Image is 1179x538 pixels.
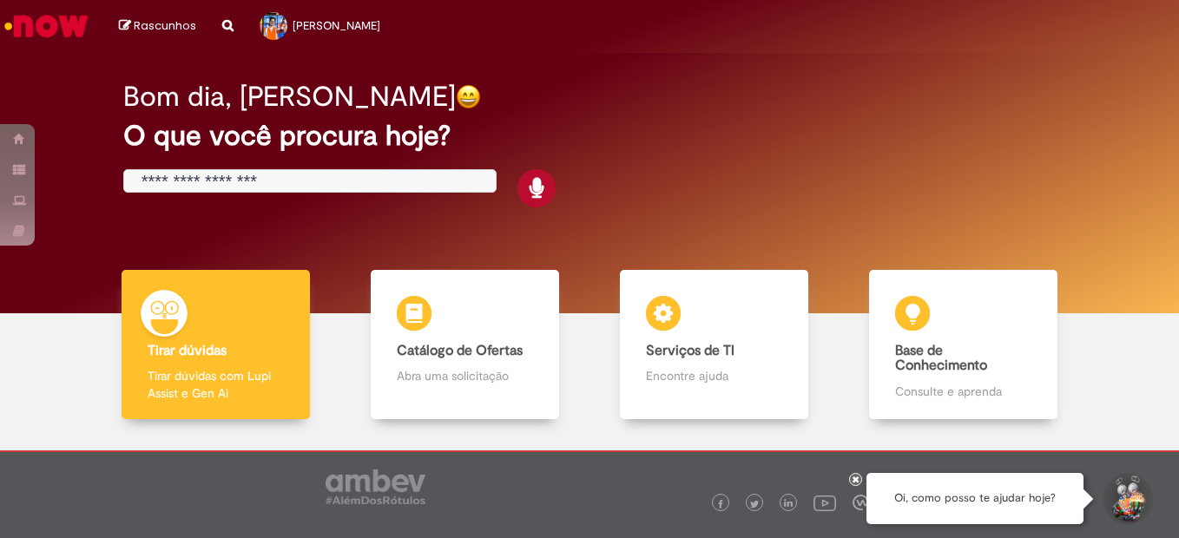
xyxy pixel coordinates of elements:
[839,270,1088,420] a: Base de Conhecimento Consulte e aprenda
[123,121,1057,151] h2: O que você procura hoje?
[866,473,1083,524] div: Oi, como posso te ajudar hoje?
[2,9,91,43] img: ServiceNow
[91,270,340,420] a: Tirar dúvidas Tirar dúvidas com Lupi Assist e Gen Ai
[589,270,839,420] a: Serviços de TI Encontre ajuda
[293,18,380,33] span: [PERSON_NAME]
[646,342,734,359] b: Serviços de TI
[456,84,481,109] img: happy-face.png
[784,499,793,509] img: logo_footer_linkedin.png
[716,500,725,508] img: logo_footer_facebook.png
[397,367,533,384] p: Abra uma solicitação
[750,500,759,508] img: logo_footer_twitter.png
[895,342,987,375] b: Base de Conhecimento
[134,17,196,34] span: Rascunhos
[895,383,1031,400] p: Consulte e aprenda
[119,18,196,35] a: Rascunhos
[340,270,589,420] a: Catálogo de Ofertas Abra uma solicitação
[148,342,227,359] b: Tirar dúvidas
[1101,473,1153,525] button: Iniciar Conversa de Suporte
[646,367,782,384] p: Encontre ajuda
[148,367,284,402] p: Tirar dúvidas com Lupi Assist e Gen Ai
[123,82,456,112] h2: Bom dia, [PERSON_NAME]
[853,495,868,510] img: logo_footer_workplace.png
[326,469,425,504] img: logo_footer_ambev_rotulo_gray.png
[813,491,836,514] img: logo_footer_youtube.png
[397,342,523,359] b: Catálogo de Ofertas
